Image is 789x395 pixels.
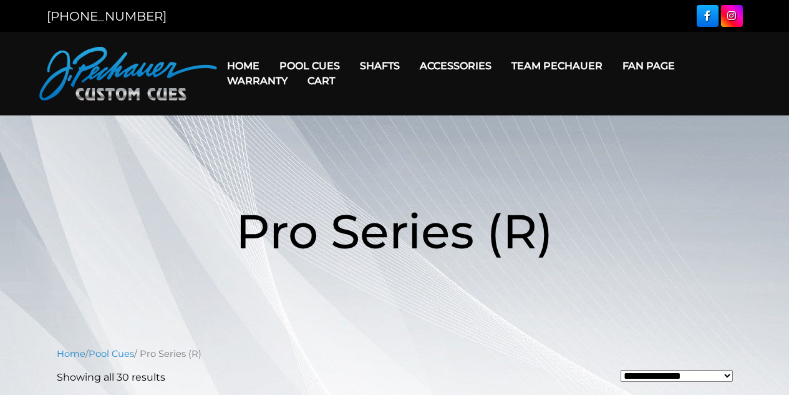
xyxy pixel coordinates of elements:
[39,47,217,100] img: Pechauer Custom Cues
[57,347,733,361] nav: Breadcrumb
[217,65,298,97] a: Warranty
[621,370,733,382] select: Shop order
[612,50,685,82] a: Fan Page
[298,65,345,97] a: Cart
[89,348,134,359] a: Pool Cues
[217,50,269,82] a: Home
[47,9,167,24] a: [PHONE_NUMBER]
[350,50,410,82] a: Shafts
[57,370,165,385] p: Showing all 30 results
[57,348,85,359] a: Home
[410,50,501,82] a: Accessories
[269,50,350,82] a: Pool Cues
[236,202,553,260] span: Pro Series (R)
[501,50,612,82] a: Team Pechauer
